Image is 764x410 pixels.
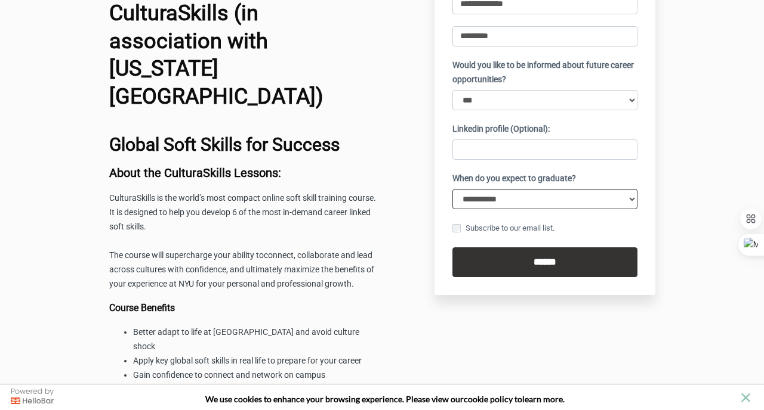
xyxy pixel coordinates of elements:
b: Course Benefits [109,302,175,313]
span: connect, collaborate and lead across cultures with confidence, and ultimately maximize the benefi... [109,250,374,288]
span: We use cookies to enhance your browsing experience. Please view our [205,394,464,404]
strong: to [515,394,522,404]
button: close [738,390,753,405]
label: Would you like to be informed about future career opportunities? [452,58,637,87]
label: Subscribe to our email list. [452,222,554,235]
h3: About the CulturaSkills Lessons: [109,166,377,179]
label: Linkedin profile (Optional): [452,122,550,136]
span: Apply key global soft skills in real life to prepare for your career [133,356,362,365]
span: Better adapt to life at [GEOGRAPHIC_DATA] and avoid culture shock [133,327,359,351]
a: cookie policy [464,394,513,404]
span: learn more. [522,394,565,404]
label: When do you expect to graduate? [452,172,576,186]
span: The course will supercharge your ability to [109,250,264,260]
span: CulturaSkills is the world’s most compact online soft skill training course. It is designed to he... [109,193,376,231]
b: Global Soft Skills for Success [109,134,340,155]
span: Gain confidence to connect and network on campus [133,370,325,380]
input: Subscribe to our email list. [452,224,461,232]
span: Reflect on your NYU experience and practice articulating your skills for future job interviews [133,384,358,408]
